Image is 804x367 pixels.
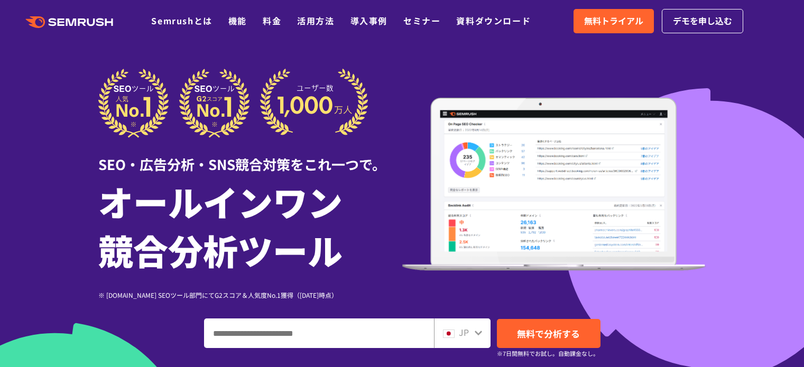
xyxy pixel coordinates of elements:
a: 無料で分析する [497,319,600,348]
a: 機能 [228,14,247,27]
h1: オールインワン 競合分析ツール [98,177,402,274]
a: 資料ダウンロード [456,14,531,27]
div: ※ [DOMAIN_NAME] SEOツール部門にてG2スコア＆人気度No.1獲得（[DATE]時点） [98,290,402,300]
span: 無料で分析する [517,327,580,340]
span: JP [459,326,469,338]
input: ドメイン、キーワードまたはURLを入力してください [205,319,433,347]
small: ※7日間無料でお試し。自動課金なし。 [497,349,599,359]
a: 活用方法 [297,14,334,27]
a: セミナー [403,14,440,27]
div: SEO・広告分析・SNS競合対策をこれ一つで。 [98,138,402,174]
a: Semrushとは [151,14,212,27]
a: 料金 [263,14,281,27]
span: デモを申し込む [673,14,732,28]
a: 無料トライアル [574,9,654,33]
a: デモを申し込む [662,9,743,33]
span: 無料トライアル [584,14,643,28]
a: 導入事例 [350,14,387,27]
